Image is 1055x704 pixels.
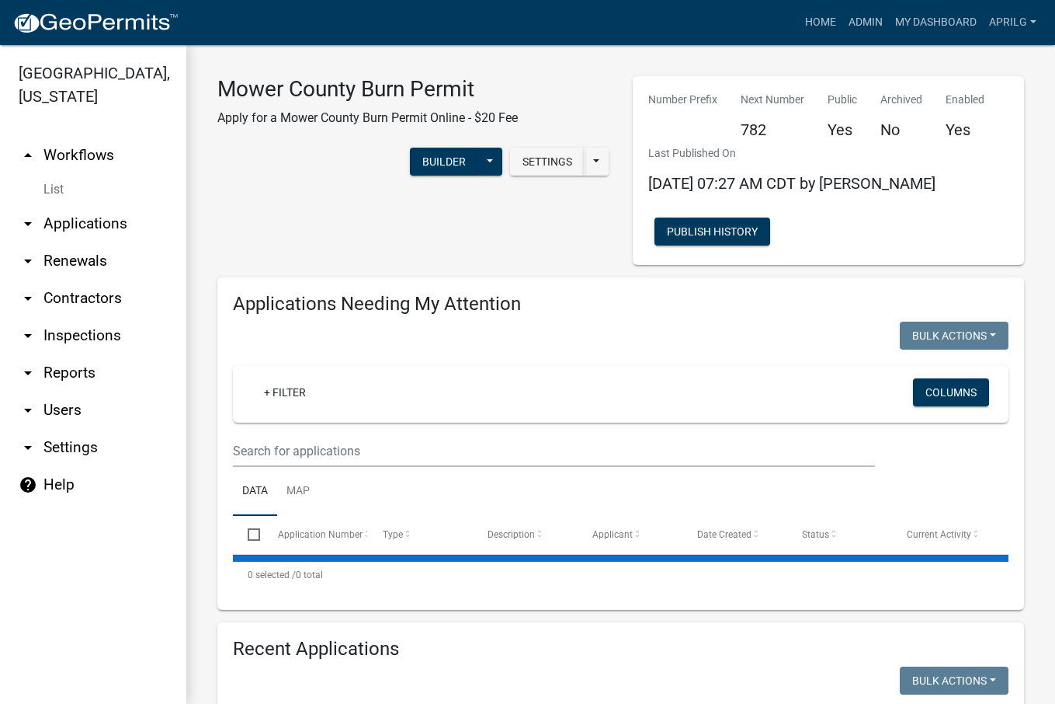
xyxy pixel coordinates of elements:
button: Columns [913,378,989,406]
i: arrow_drop_down [19,438,37,457]
p: Archived [880,92,922,108]
div: 0 total [233,556,1008,594]
datatable-header-cell: Status [787,516,892,553]
a: Data [233,467,277,517]
h4: Applications Needing My Attention [233,293,1008,315]
datatable-header-cell: Description [473,516,578,553]
p: Public [828,92,857,108]
datatable-header-cell: Current Activity [892,516,997,553]
button: Publish History [654,218,770,246]
p: Next Number [741,92,804,108]
a: My Dashboard [889,8,983,37]
datatable-header-cell: Date Created [682,516,787,553]
p: Last Published On [648,145,935,162]
h5: Yes [946,120,984,139]
button: Bulk Actions [900,667,1008,695]
a: Map [277,467,319,517]
a: Home [799,8,842,37]
i: arrow_drop_down [19,252,37,270]
span: Applicant [592,529,633,540]
span: Date Created [697,529,751,540]
p: Enabled [946,92,984,108]
datatable-header-cell: Select [233,516,262,553]
input: Search for applications [233,435,875,467]
i: arrow_drop_down [19,289,37,308]
span: Current Activity [907,529,971,540]
span: Application Number [278,529,363,540]
p: Apply for a Mower County Burn Permit Online - $20 Fee [217,109,518,127]
datatable-header-cell: Applicant [578,516,682,553]
a: aprilg [983,8,1043,37]
a: + Filter [252,378,318,406]
i: arrow_drop_down [19,326,37,345]
i: arrow_drop_down [19,214,37,233]
wm-modal-confirm: Workflow Publish History [654,227,770,239]
span: [DATE] 07:27 AM CDT by [PERSON_NAME] [648,174,935,193]
datatable-header-cell: Type [367,516,472,553]
h5: Yes [828,120,857,139]
button: Settings [510,148,585,176]
datatable-header-cell: Application Number [262,516,367,553]
h4: Recent Applications [233,638,1008,660]
span: Status [802,529,829,540]
h3: Mower County Burn Permit [217,76,518,103]
i: arrow_drop_up [19,146,37,165]
span: Type [383,529,403,540]
i: arrow_drop_down [19,401,37,420]
a: Admin [842,8,889,37]
button: Bulk Actions [900,322,1008,350]
span: Description [488,529,535,540]
i: help [19,476,37,494]
i: arrow_drop_down [19,364,37,382]
h5: 782 [741,120,804,139]
p: Number Prefix [648,92,717,108]
span: 0 selected / [248,570,296,580]
button: Builder [410,148,478,176]
h5: No [880,120,922,139]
